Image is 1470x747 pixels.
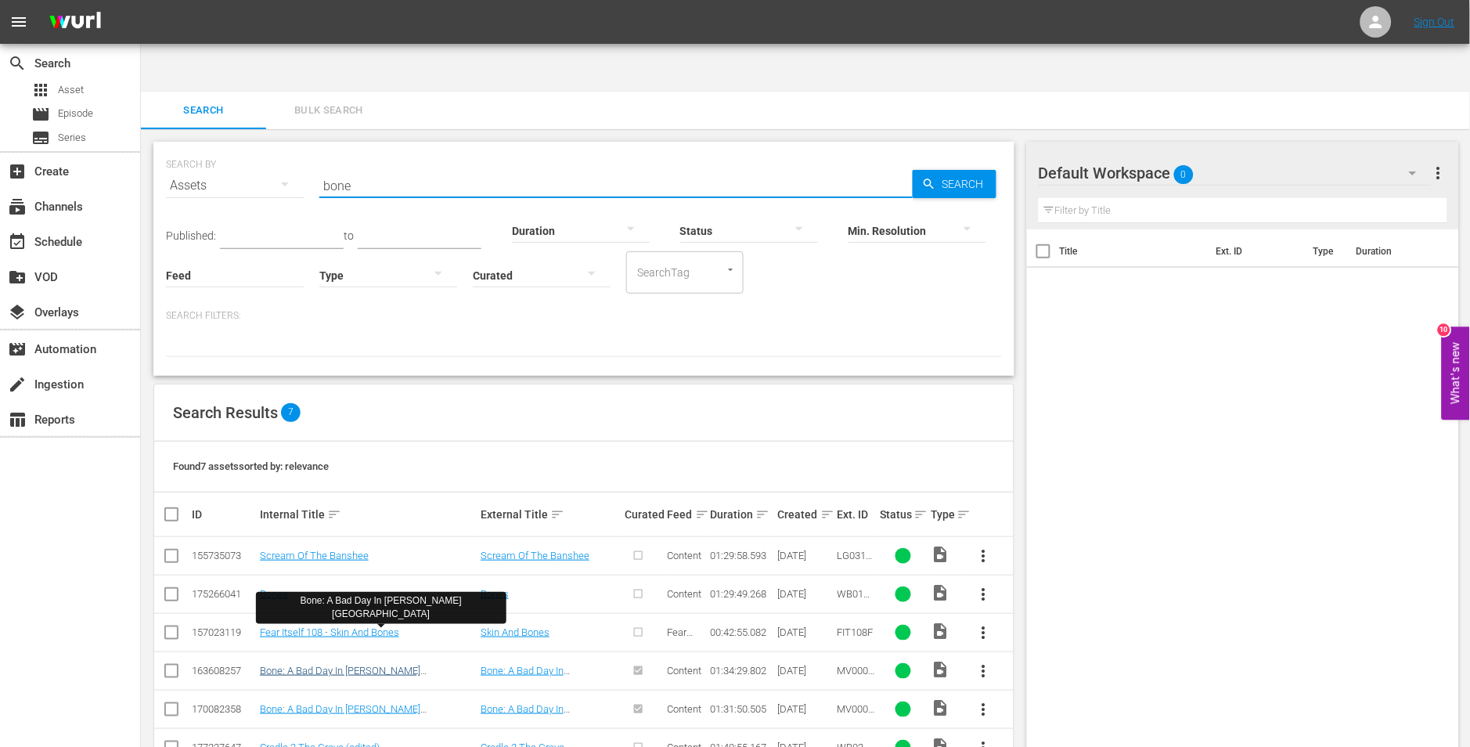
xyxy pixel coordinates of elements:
div: 01:34:29.802 [710,665,773,677]
div: Feed [668,505,705,524]
span: Episode [31,105,50,124]
span: Video [931,622,949,641]
a: Scream Of The Banshee [260,550,369,561]
span: sort [914,507,928,521]
button: more_vert [1429,154,1447,192]
div: 10 [1438,324,1450,337]
span: Schedule [8,233,27,251]
span: LG0310F [838,550,873,573]
div: Assets [166,164,304,207]
span: Video [931,545,949,564]
div: 170082358 [192,703,255,715]
button: more_vert [965,691,1003,728]
span: MV0002FE [838,703,875,727]
span: more_vert [975,700,993,719]
span: sort [755,507,769,521]
span: menu [9,13,28,31]
div: 01:29:58.593 [710,550,773,561]
span: subscriptions [8,197,27,216]
div: 175266041 [192,588,255,600]
span: Found 7 assets sorted by: relevance [173,460,329,472]
span: Video [931,698,949,717]
button: Search [913,170,996,198]
div: 155735073 [192,550,255,561]
span: more_vert [1429,164,1447,182]
button: more_vert [965,576,1003,613]
span: Search Results [173,403,278,422]
div: 00:42:55.082 [710,626,773,638]
div: Internal Title [260,505,476,524]
div: Default Workspace [1039,151,1432,195]
div: [DATE] [778,550,833,561]
a: Scream Of The Banshee [481,550,589,561]
a: Bone: A Bad Day In [PERSON_NAME][GEOGRAPHIC_DATA] [481,703,575,738]
div: Curated [625,508,663,521]
div: Type [931,505,960,524]
div: [DATE] [778,665,833,677]
th: Ext. ID [1207,229,1303,273]
span: subtitles [31,128,50,147]
span: Asset [58,82,84,98]
span: more_vert [975,585,993,604]
span: 7 [281,403,301,422]
span: sort [327,507,341,521]
span: Content [668,550,702,561]
span: Video [931,660,949,679]
span: Fear Itself [668,626,694,650]
span: Video [931,583,949,602]
span: Series [58,130,86,146]
div: 157023119 [192,626,255,638]
button: more_vert [965,652,1003,690]
span: Bulk Search [276,102,382,120]
span: WB0160F [838,588,875,612]
span: MV0002F [838,665,875,688]
button: more_vert [965,537,1003,575]
button: Open Feedback Widget [1442,327,1470,420]
div: Created [778,505,833,524]
span: Ingestion [8,375,27,394]
span: sort [820,507,834,521]
div: Bone: A Bad Day In [PERSON_NAME][GEOGRAPHIC_DATA] [262,594,500,621]
div: Ext. ID [838,508,875,521]
span: Content [668,665,702,677]
span: more_vert [975,547,993,565]
span: Content [668,703,702,715]
span: sort [550,507,564,521]
span: sort [957,507,971,521]
div: ID [192,508,255,521]
img: ans4CAIJ8jUAAAAAAAAAAAAAAAAAAAAAAAAgQb4GAAAAAAAAAAAAAAAAAAAAAAAAJMjXAAAAAAAAAAAAAAAAAAAAAAAAgAT5G... [38,4,113,41]
div: 01:29:49.268 [710,588,773,600]
span: Search [150,102,257,120]
div: [DATE] [778,703,833,715]
div: External Title [481,505,621,524]
span: Published: [166,229,216,242]
span: movie_filter [8,340,27,359]
span: more_vert [975,662,993,680]
span: 0 [1174,158,1194,191]
a: Skin And Bones [481,626,549,638]
a: Fear Itself 108 - Skin And Bones [260,626,399,638]
div: [DATE] [778,626,833,638]
a: Bone: A Bad Day In [PERSON_NAME][GEOGRAPHIC_DATA] (edited) [260,703,427,727]
a: Sign Out [1414,16,1455,28]
th: Type [1303,229,1346,273]
th: Title [1060,229,1207,273]
th: Duration [1346,229,1440,273]
span: VOD [8,268,27,287]
div: Status [880,505,926,524]
div: Duration [710,505,773,524]
span: sort [695,507,709,521]
span: search [8,54,27,73]
span: FIT108F [838,626,874,638]
span: Reports [8,410,27,429]
span: Create [8,162,27,181]
span: to [344,229,354,242]
span: Asset [31,81,50,99]
span: Content [668,588,702,600]
a: Bone: A Bad Day In [PERSON_NAME][GEOGRAPHIC_DATA] [260,665,427,688]
a: Bone: A Bad Day In [PERSON_NAME][GEOGRAPHIC_DATA] [481,665,575,700]
div: 01:31:50.505 [710,703,773,715]
span: more_vert [975,623,993,642]
button: Open [723,262,738,277]
span: Overlays [8,303,27,322]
